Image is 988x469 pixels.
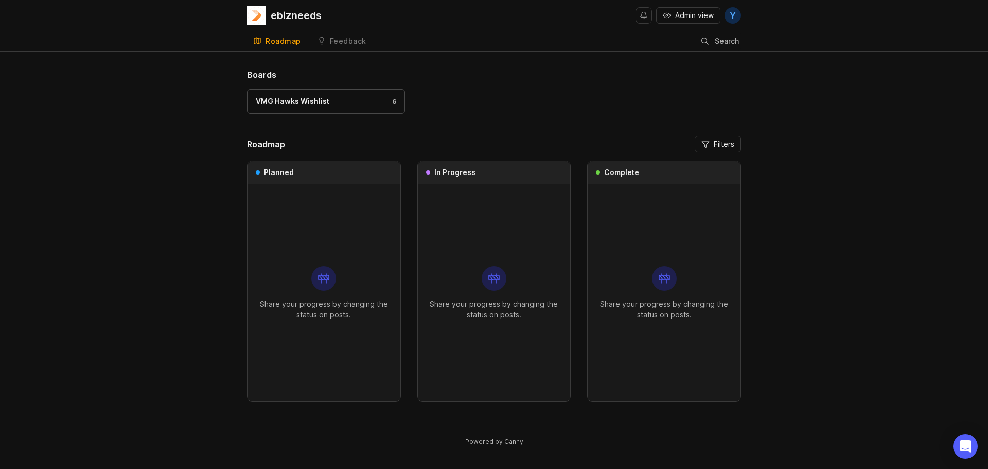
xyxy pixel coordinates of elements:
[264,167,294,178] h3: Planned
[247,31,307,52] a: Roadmap
[636,7,652,24] button: Notifications
[426,299,562,320] p: Share your progress by changing the status on posts.
[256,299,392,320] p: Share your progress by changing the status on posts.
[311,31,373,52] a: Feedback
[656,7,720,24] button: Admin view
[675,10,714,21] span: Admin view
[695,136,741,152] button: Filters
[387,97,397,106] div: 6
[953,434,978,459] div: Open Intercom Messenger
[266,38,301,45] div: Roadmap
[434,167,475,178] h3: In Progress
[596,299,732,320] p: Share your progress by changing the status on posts.
[330,38,366,45] div: Feedback
[725,7,741,24] button: Y
[247,138,285,150] h2: Roadmap
[604,167,639,178] h3: Complete
[247,68,741,81] h1: Boards
[714,139,734,149] span: Filters
[730,9,736,22] span: Y
[271,10,322,21] div: ebizneeds
[247,89,405,114] a: VMG Hawks Wishlist6
[256,96,329,107] div: VMG Hawks Wishlist
[464,436,525,447] a: Powered by Canny
[247,6,266,25] img: ebizneeds logo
